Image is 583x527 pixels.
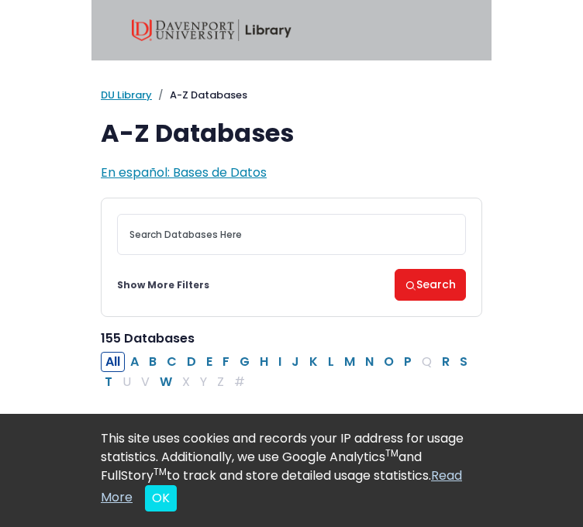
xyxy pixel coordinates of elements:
div: Alpha-list to filter by first letter of database name [101,353,474,391]
a: DU Library [101,88,152,102]
nav: breadcrumb [101,88,482,103]
button: Filter Results J [287,352,304,372]
button: Filter Results P [399,352,416,372]
h1: A-Z Databases [101,119,482,148]
button: Filter Results R [437,352,454,372]
button: Search [395,269,466,301]
a: Show More Filters [117,278,209,292]
button: Filter Results T [100,372,117,392]
button: Filter Results B [144,352,161,372]
button: Filter Results A [126,352,143,372]
div: This site uses cookies and records your IP address for usage statistics. Additionally, we use Goo... [101,429,482,511]
sup: TM [385,446,398,460]
input: Search database by title or keyword [117,214,466,255]
img: Davenport University Library [132,19,291,41]
button: Filter Results W [155,372,177,392]
button: Filter Results L [323,352,339,372]
button: Filter Results F [218,352,234,372]
button: Filter Results D [182,352,201,372]
button: Close [145,485,177,511]
button: Filter Results E [202,352,217,372]
sup: TM [154,465,167,478]
button: Filter Results C [162,352,181,372]
button: Filter Results N [360,352,378,372]
button: Filter Results G [235,352,254,372]
button: Filter Results K [305,352,323,372]
button: Filter Results M [340,352,360,372]
button: Filter Results O [379,352,398,372]
button: Filter Results H [255,352,273,372]
a: En español: Bases de Datos [101,164,267,181]
button: Filter Results I [274,352,286,372]
button: All [101,352,125,372]
span: 155 Databases [101,329,195,347]
button: Filter Results S [455,352,472,372]
li: A-Z Databases [152,88,247,103]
